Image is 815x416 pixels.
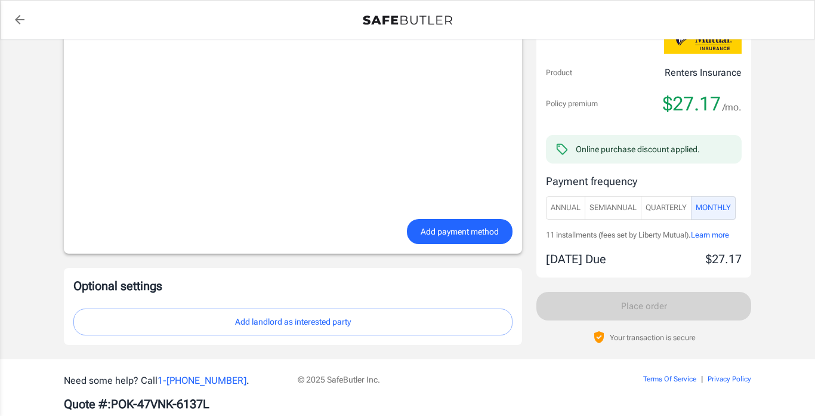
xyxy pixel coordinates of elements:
[73,309,513,335] button: Add landlord as interested party
[546,230,691,239] span: 11 installments (fees set by Liberty Mutual).
[665,66,742,80] p: Renters Insurance
[706,250,742,268] p: $27.17
[589,201,637,215] span: SemiAnnual
[421,224,499,239] span: Add payment method
[546,196,585,220] button: Annual
[646,201,687,215] span: Quarterly
[708,375,751,383] a: Privacy Policy
[407,219,513,245] button: Add payment method
[663,92,721,116] span: $27.17
[158,375,246,386] a: 1-[PHONE_NUMBER]
[691,230,729,239] span: Learn more
[691,196,736,220] button: Monthly
[363,16,452,25] img: Back to quotes
[641,196,691,220] button: Quarterly
[701,375,703,383] span: |
[546,250,606,268] p: [DATE] Due
[8,8,32,32] a: back to quotes
[64,397,209,411] b: Quote #: POK-47VNK-6137L
[643,375,696,383] a: Terms Of Service
[696,201,731,215] span: Monthly
[610,332,696,343] p: Your transaction is secure
[551,201,581,215] span: Annual
[576,143,700,155] div: Online purchase discount applied.
[546,98,598,110] p: Policy premium
[546,173,742,189] p: Payment frequency
[585,196,641,220] button: SemiAnnual
[64,374,283,388] p: Need some help? Call .
[723,99,742,116] span: /mo.
[298,374,576,386] p: © 2025 SafeButler Inc.
[546,67,572,79] p: Product
[73,278,513,294] p: Optional settings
